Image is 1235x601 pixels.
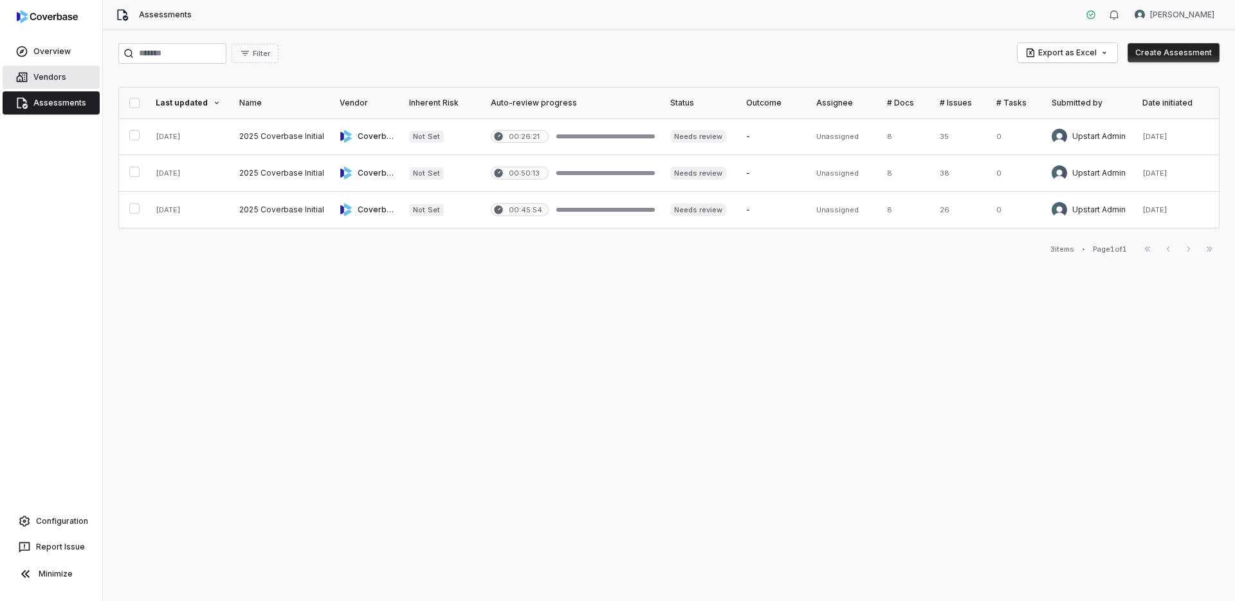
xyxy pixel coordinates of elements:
span: Vendors [33,72,66,82]
td: - [738,155,809,192]
span: Assessments [33,98,86,108]
button: Create Assessment [1128,43,1220,62]
span: [PERSON_NAME] [1150,10,1214,20]
div: # Issues [940,98,981,108]
td: - [738,118,809,155]
img: Upstart Admin avatar [1052,202,1067,217]
div: 3 items [1050,245,1074,254]
div: Submitted by [1052,98,1127,108]
img: Upstart Admin avatar [1052,129,1067,144]
div: Name [239,98,324,108]
div: # Docs [887,98,924,108]
div: Outcome [746,98,801,108]
span: Overview [33,46,71,57]
div: • [1082,245,1085,254]
a: Assessments [3,91,100,115]
div: # Tasks [996,98,1036,108]
button: Minimize [5,561,97,587]
button: Export as Excel [1018,43,1117,62]
div: Last updated [156,98,224,108]
div: Assignee [816,98,872,108]
span: Minimize [39,569,73,579]
div: Vendor [340,98,394,108]
img: Upstart Admin avatar [1052,165,1067,181]
div: Date initiated [1142,98,1209,108]
img: Jeff Carlisle avatar [1135,10,1145,20]
span: Assessments [139,10,192,20]
td: - [738,192,809,228]
span: Report Issue [36,542,85,552]
button: Jeff Carlisle avatar[PERSON_NAME] [1127,5,1222,24]
img: logo-D7KZi-bG.svg [17,10,78,23]
button: Filter [232,44,279,63]
a: Configuration [5,510,97,533]
button: Report Issue [5,535,97,559]
div: Inherent Risk [409,98,475,108]
div: Page 1 of 1 [1093,245,1127,254]
a: Overview [3,40,100,63]
a: Vendors [3,66,100,89]
div: Auto-review progress [491,98,655,108]
span: Configuration [36,516,88,526]
div: Status [670,98,731,108]
span: Filter [253,49,270,59]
